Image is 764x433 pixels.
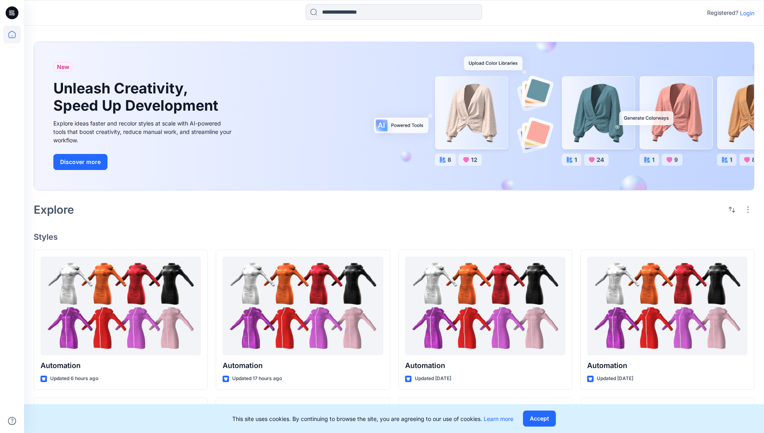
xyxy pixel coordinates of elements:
[587,257,748,356] a: Automation
[57,62,69,72] span: New
[597,374,633,383] p: Updated [DATE]
[34,203,74,216] h2: Explore
[41,360,201,371] p: Automation
[484,415,513,422] a: Learn more
[405,257,565,356] a: Automation
[232,415,513,423] p: This site uses cookies. By continuing to browse the site, you are agreeing to our use of cookies.
[223,257,383,356] a: Automation
[53,119,234,144] div: Explore ideas faster and recolor styles at scale with AI-powered tools that boost creativity, red...
[707,8,738,18] p: Registered?
[740,9,754,17] p: Login
[523,411,556,427] button: Accept
[41,257,201,356] a: Automation
[223,360,383,371] p: Automation
[587,360,748,371] p: Automation
[50,374,98,383] p: Updated 6 hours ago
[53,154,234,170] a: Discover more
[405,360,565,371] p: Automation
[415,374,451,383] p: Updated [DATE]
[34,232,754,242] h4: Styles
[53,154,107,170] button: Discover more
[232,374,282,383] p: Updated 17 hours ago
[53,80,222,114] h1: Unleash Creativity, Speed Up Development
